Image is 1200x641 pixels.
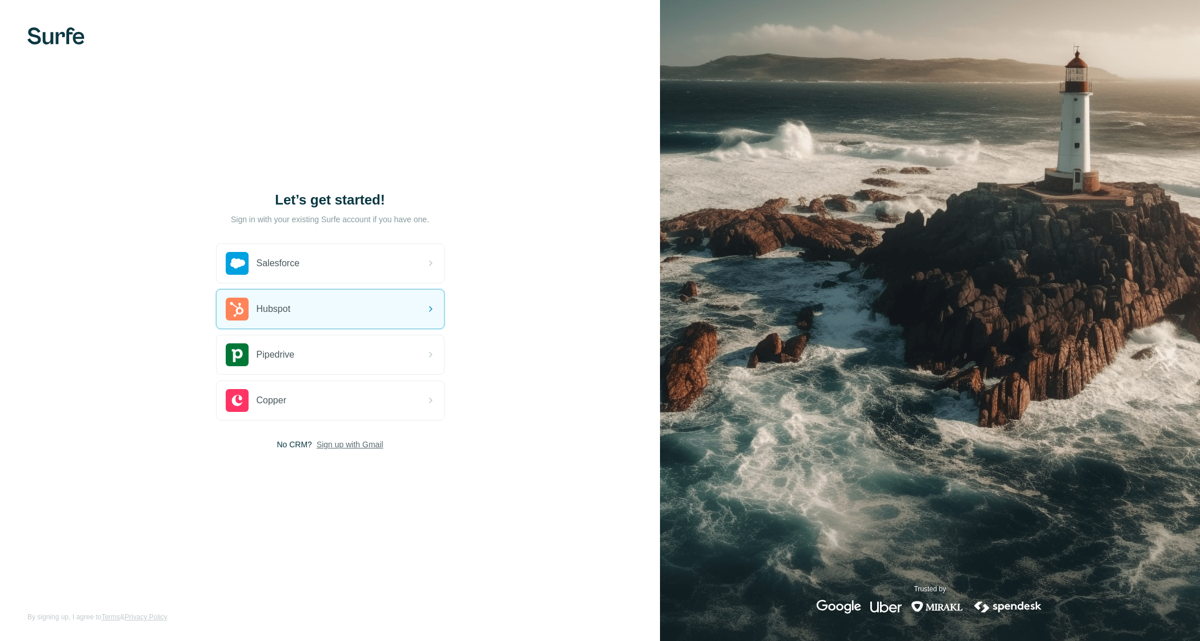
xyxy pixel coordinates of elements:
p: Sign in with your existing Surfe account if you have one. [231,214,429,225]
button: Sign up with Gmail [317,439,383,450]
span: Hubspot [257,302,291,316]
img: pipedrive's logo [226,343,249,366]
a: Privacy Policy [125,613,167,621]
span: Salesforce [257,257,300,270]
span: Pipedrive [257,348,295,362]
img: copper's logo [226,389,249,412]
img: google's logo [817,600,861,614]
span: Copper [257,394,286,407]
p: Trusted by [914,584,946,594]
h1: Let’s get started! [216,191,445,209]
img: hubspot's logo [226,298,249,320]
span: By signing up, I agree to & [27,612,167,622]
img: uber's logo [870,600,902,614]
img: mirakl's logo [911,600,963,614]
span: No CRM? [277,439,311,450]
img: salesforce's logo [226,252,249,275]
img: spendesk's logo [973,600,1043,614]
a: Terms [101,613,120,621]
img: Surfe's logo [27,27,85,45]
